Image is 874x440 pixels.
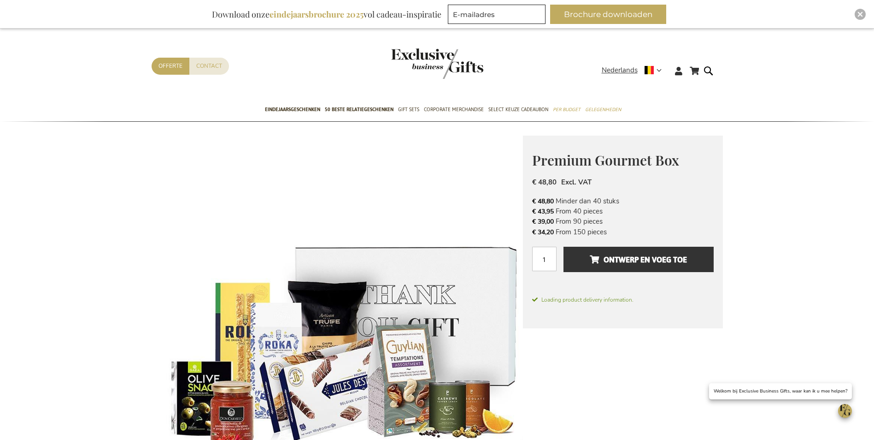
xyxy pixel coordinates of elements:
[424,105,484,114] span: Corporate Merchandise
[532,217,554,226] span: € 39,00
[855,9,866,20] div: Close
[325,105,393,114] span: 50 beste relatiegeschenken
[189,58,229,75] a: Contact
[857,12,863,17] img: Close
[448,5,548,27] form: marketing offers and promotions
[532,178,557,187] span: € 48,80
[488,105,548,114] span: Select Keuze Cadeaubon
[532,228,554,237] span: € 34,20
[398,105,419,114] span: Gift Sets
[532,196,714,206] li: Minder dan 40 stuks
[532,151,679,169] span: Premium Gourmet Box
[532,216,714,226] li: From 90 pieces
[208,5,446,24] div: Download onze vol cadeau-inspiratie
[448,5,546,24] input: E-mailadres
[532,227,714,237] li: From 150 pieces
[532,207,554,216] span: € 43,95
[561,178,592,187] span: Excl. VAT
[532,206,714,216] li: From 40 pieces
[602,65,638,76] span: Nederlands
[532,296,714,304] span: Loading product delivery information.
[391,48,483,79] img: Exclusive Business gifts logo
[532,247,557,271] input: Aantal
[550,5,666,24] button: Brochure downloaden
[270,9,364,20] b: eindejaarsbrochure 2025
[590,252,687,267] span: Ontwerp en voeg toe
[602,65,668,76] div: Nederlands
[553,105,581,114] span: Per Budget
[265,105,320,114] span: Eindejaarsgeschenken
[391,48,437,79] a: store logo
[563,247,713,272] button: Ontwerp en voeg toe
[152,58,189,75] a: Offerte
[585,105,621,114] span: Gelegenheden
[532,197,554,206] span: € 48,80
